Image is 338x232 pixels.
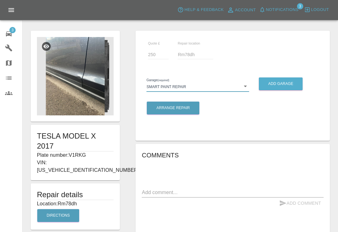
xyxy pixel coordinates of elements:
p: Plate number: V1RKG [37,151,114,159]
span: Logout [311,6,329,13]
button: Logout [303,5,330,15]
label: Garage [146,78,169,83]
p: Location: Rm78dh [37,200,114,208]
h6: Comments [142,150,324,160]
button: Arrange Repair [147,102,199,114]
h5: Repair details [37,190,114,200]
span: Repair location [178,41,200,45]
button: Help & Feedback [176,5,225,15]
div: Smart Paint Repair [146,81,249,92]
button: Notifications [258,5,300,15]
span: Account [235,7,256,14]
span: 3 [9,27,16,33]
span: Notifications [266,6,299,13]
img: eb93239a-4dbd-420d-9dae-575b1062ecb4 [37,37,114,115]
h1: TESLA MODEL X 2017 [37,131,114,151]
button: Add garage [259,77,303,90]
span: Help & Feedback [184,6,223,13]
span: Quote £ [148,41,160,45]
span: 3 [297,3,303,9]
p: VIN: [US_VEHICLE_IDENTIFICATION_NUMBER] [37,159,114,174]
small: (required) [158,79,169,82]
a: Account [225,5,258,15]
button: Open drawer [4,3,19,18]
button: Directions [37,209,79,222]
